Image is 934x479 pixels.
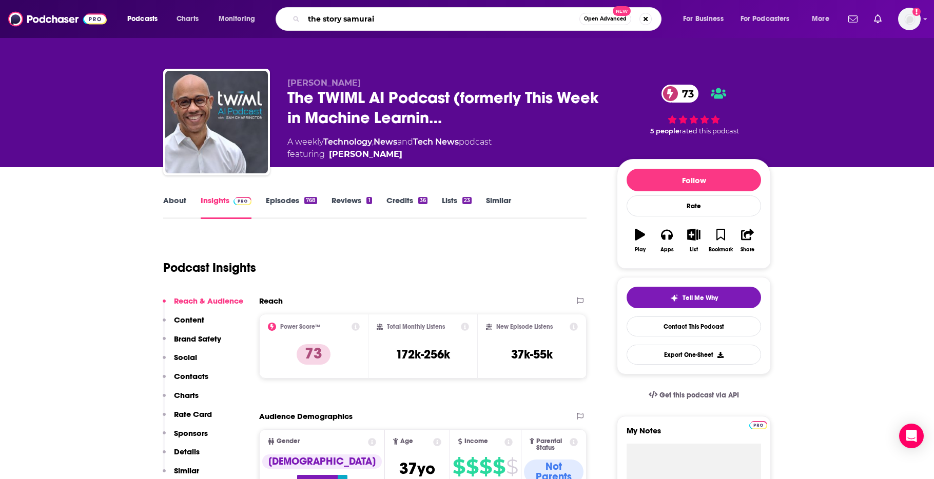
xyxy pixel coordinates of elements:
[297,344,330,365] p: 73
[898,8,921,30] span: Logged in as kindrieri
[899,424,924,448] div: Open Intercom Messenger
[627,345,761,365] button: Export One-Sheet
[462,197,472,204] div: 23
[676,11,736,27] button: open menu
[174,296,243,306] p: Reach & Audience
[672,85,699,103] span: 73
[165,71,268,173] img: The TWIML AI Podcast (formerly This Week in Machine Learning & Artificial Intelligence)
[201,195,251,219] a: InsightsPodchaser Pro
[127,12,158,26] span: Podcasts
[511,347,553,362] h3: 37k-55k
[640,383,747,408] a: Get this podcast via API
[479,458,492,475] span: $
[163,296,243,315] button: Reach & Audience
[683,294,718,302] span: Tell Me Why
[660,247,674,253] div: Apps
[400,438,413,445] span: Age
[287,78,361,88] span: [PERSON_NAME]
[374,137,397,147] a: News
[287,148,492,161] span: featuring
[579,13,631,25] button: Open AdvancedNew
[734,222,761,259] button: Share
[8,9,107,29] img: Podchaser - Follow, Share and Rate Podcasts
[627,222,653,259] button: Play
[396,347,450,362] h3: 172k-256k
[233,197,251,205] img: Podchaser Pro
[741,12,790,26] span: For Podcasters
[709,247,733,253] div: Bookmark
[627,426,761,444] label: My Notes
[332,195,372,219] a: Reviews1
[287,136,492,161] div: A weekly podcast
[262,454,382,469] div: [DEMOGRAPHIC_DATA]
[163,428,208,447] button: Sponsors
[536,438,568,451] span: Parental Status
[120,11,171,27] button: open menu
[670,294,678,302] img: tell me why sparkle
[749,421,767,429] img: Podchaser Pro
[741,247,754,253] div: Share
[259,296,283,306] h2: Reach
[259,411,353,421] h2: Audience Demographics
[174,428,208,438] p: Sponsors
[266,195,317,219] a: Episodes768
[174,371,208,381] p: Contacts
[627,287,761,308] button: tell me why sparkleTell Me Why
[219,12,255,26] span: Monitoring
[453,458,465,475] span: $
[174,390,199,400] p: Charts
[280,323,320,330] h2: Power Score™
[177,12,199,26] span: Charts
[174,466,199,475] p: Similar
[734,11,805,27] button: open menu
[844,10,862,28] a: Show notifications dropdown
[650,127,679,135] span: 5 people
[627,195,761,216] div: Rate
[304,11,579,27] input: Search podcasts, credits, & more...
[386,195,427,219] a: Credits36
[496,323,553,330] h2: New Episode Listens
[387,323,445,330] h2: Total Monthly Listens
[635,247,646,253] div: Play
[174,315,204,325] p: Content
[627,316,761,336] a: Contact This Podcast
[163,447,200,466] button: Details
[163,195,186,219] a: About
[163,260,256,275] h1: Podcast Insights
[506,458,518,475] span: $
[277,438,300,445] span: Gender
[627,169,761,191] button: Follow
[174,334,221,344] p: Brand Safety
[163,371,208,390] button: Contacts
[690,247,698,253] div: List
[323,137,372,147] a: Technology
[493,458,505,475] span: $
[898,8,921,30] img: User Profile
[442,195,472,219] a: Lists23
[613,6,631,16] span: New
[617,78,771,142] div: 73 5 peoplerated this podcast
[329,148,402,161] a: Sam Charrington
[163,334,221,353] button: Brand Safety
[174,352,197,362] p: Social
[659,391,739,400] span: Get this podcast via API
[163,409,212,428] button: Rate Card
[372,137,374,147] span: ,
[464,438,488,445] span: Income
[812,12,829,26] span: More
[661,85,699,103] a: 73
[163,390,199,409] button: Charts
[174,447,200,456] p: Details
[912,8,921,16] svg: Add a profile image
[174,409,212,419] p: Rate Card
[466,458,478,475] span: $
[399,458,435,478] span: 37 yo
[683,12,724,26] span: For Business
[707,222,734,259] button: Bookmark
[680,222,707,259] button: List
[486,195,511,219] a: Similar
[366,197,372,204] div: 1
[413,137,459,147] a: Tech News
